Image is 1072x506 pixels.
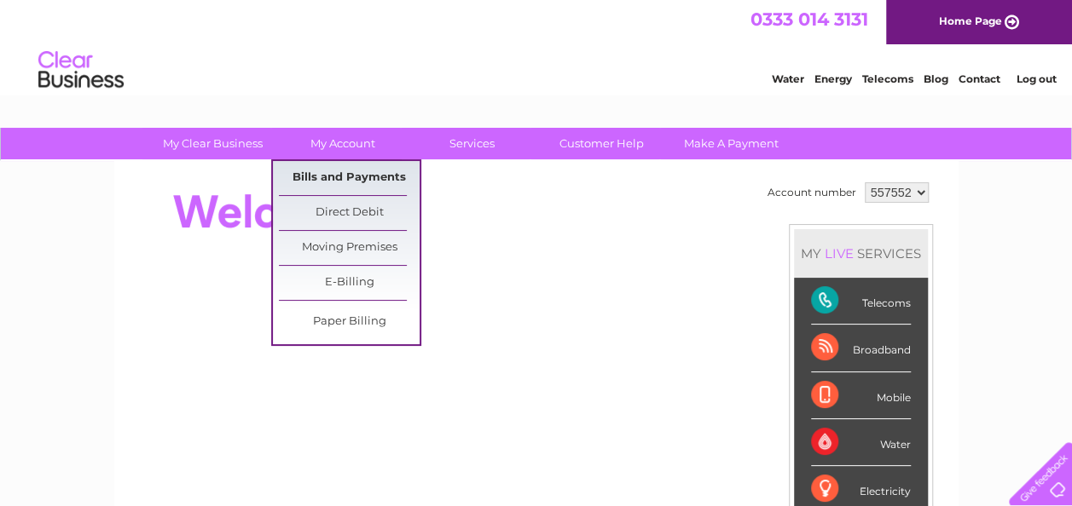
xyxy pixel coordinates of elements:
[959,72,1000,85] a: Contact
[821,245,857,262] div: LIVE
[811,325,911,371] div: Broadband
[811,278,911,325] div: Telecoms
[279,305,420,339] a: Paper Billing
[794,229,928,278] div: MY SERVICES
[1016,72,1056,85] a: Log out
[811,372,911,419] div: Mobile
[279,161,420,195] a: Bills and Payments
[862,72,913,85] a: Telecoms
[531,128,672,159] a: Customer Help
[272,128,413,159] a: My Account
[402,128,542,159] a: Services
[661,128,802,159] a: Make A Payment
[750,9,868,30] a: 0333 014 3131
[279,231,420,265] a: Moving Premises
[134,9,940,83] div: Clear Business is a trading name of Verastar Limited (registered in [GEOGRAPHIC_DATA] No. 3667643...
[811,419,911,466] div: Water
[279,196,420,230] a: Direct Debit
[38,44,125,96] img: logo.png
[772,72,804,85] a: Water
[924,72,948,85] a: Blog
[279,266,420,300] a: E-Billing
[142,128,283,159] a: My Clear Business
[814,72,852,85] a: Energy
[763,178,860,207] td: Account number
